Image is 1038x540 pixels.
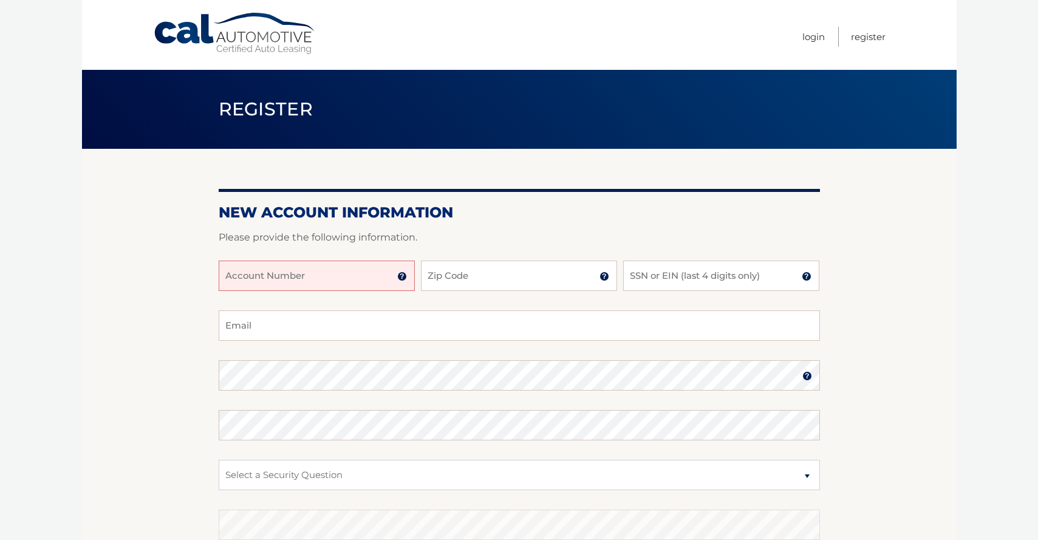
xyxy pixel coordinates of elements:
[802,371,812,381] img: tooltip.svg
[802,272,811,281] img: tooltip.svg
[397,272,407,281] img: tooltip.svg
[219,310,820,341] input: Email
[851,27,886,47] a: Register
[219,98,313,120] span: Register
[599,272,609,281] img: tooltip.svg
[421,261,617,291] input: Zip Code
[802,27,825,47] a: Login
[219,261,415,291] input: Account Number
[219,229,820,246] p: Please provide the following information.
[153,12,317,55] a: Cal Automotive
[623,261,819,291] input: SSN or EIN (last 4 digits only)
[219,203,820,222] h2: New Account Information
